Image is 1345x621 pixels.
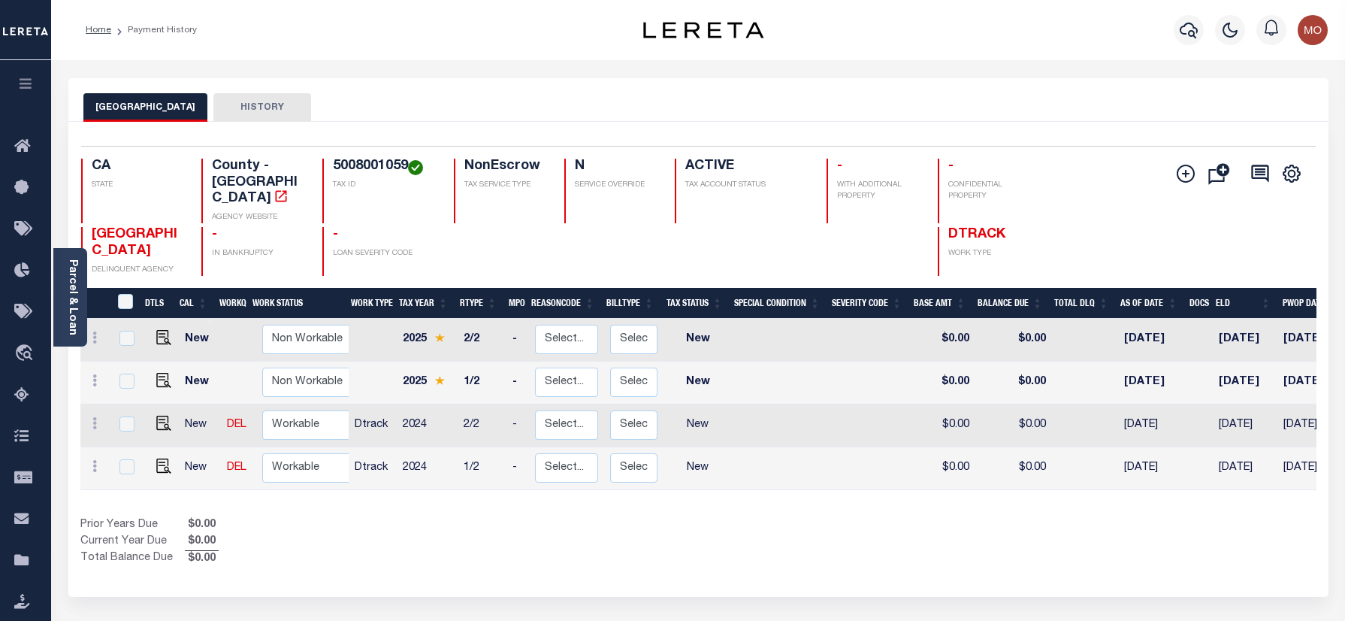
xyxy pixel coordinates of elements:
[826,288,908,319] th: Severity Code: activate to sort column ascending
[600,288,660,319] th: BillType: activate to sort column ascending
[179,319,221,362] td: New
[506,362,529,404] td: -
[575,159,657,175] h4: N
[174,288,213,319] th: CAL: activate to sort column ascending
[506,447,529,490] td: -
[393,288,454,319] th: Tax Year: activate to sort column ascending
[663,319,732,362] td: New
[1298,15,1328,45] img: svg+xml;base64,PHN2ZyB4bWxucz0iaHR0cDovL3d3dy53My5vcmcvMjAwMC9zdmciIHBvaW50ZXItZXZlbnRzPSJub25lIi...
[86,26,111,35] a: Home
[227,420,246,430] a: DEL
[67,259,77,335] a: Parcel & Loan
[179,447,221,490] td: New
[109,288,140,319] th: &nbsp;
[185,551,219,568] span: $0.00
[1118,447,1187,490] td: [DATE]
[837,180,919,202] p: WITH ADDITIONAL PROPERTY
[1048,288,1114,319] th: Total DLQ: activate to sort column ascending
[685,159,809,175] h4: ACTIVE
[575,180,657,191] p: SERVICE OVERRIDE
[349,447,397,490] td: Dtrack
[454,288,503,319] th: RType: activate to sort column ascending
[139,288,174,319] th: DTLS
[948,159,954,173] span: -
[333,180,436,191] p: TAX ID
[333,159,436,175] h4: 5008001059
[663,362,732,404] td: New
[1213,447,1277,490] td: [DATE]
[80,517,185,534] td: Prior Years Due
[397,404,458,447] td: 2024
[212,228,217,241] span: -
[434,333,445,343] img: Star.svg
[911,404,975,447] td: $0.00
[179,362,221,404] td: New
[212,248,304,259] p: IN BANKRUPTCY
[333,248,436,259] p: LOAN SEVERITY CODE
[1183,288,1210,319] th: Docs
[975,447,1052,490] td: $0.00
[397,447,458,490] td: 2024
[111,23,197,37] li: Payment History
[503,288,525,319] th: MPO
[185,517,219,534] span: $0.00
[464,180,546,191] p: TAX SERVICE TYPE
[80,550,185,567] td: Total Balance Due
[458,447,506,490] td: 1/2
[911,362,975,404] td: $0.00
[1118,404,1187,447] td: [DATE]
[212,159,304,208] h4: County - [GEOGRAPHIC_DATA]
[80,288,109,319] th: &nbsp;&nbsp;&nbsp;&nbsp;&nbsp;&nbsp;&nbsp;&nbsp;&nbsp;&nbsp;
[345,288,393,319] th: Work Type
[506,319,529,362] td: -
[643,22,763,38] img: logo-dark.svg
[1114,288,1183,319] th: As of Date: activate to sort column ascending
[837,159,842,173] span: -
[1118,362,1187,404] td: [DATE]
[728,288,826,319] th: Special Condition: activate to sort column ascending
[1213,362,1277,404] td: [DATE]
[212,212,304,223] p: AGENCY WEBSITE
[458,404,506,447] td: 2/2
[972,288,1048,319] th: Balance Due: activate to sort column ascending
[911,319,975,362] td: $0.00
[948,180,1041,202] p: CONFIDENTIAL PROPERTY
[1118,319,1187,362] td: [DATE]
[506,404,529,447] td: -
[975,319,1052,362] td: $0.00
[464,159,546,175] h4: NonEscrow
[213,93,311,122] button: HISTORY
[948,248,1041,259] p: WORK TYPE
[92,265,184,276] p: DELINQUENT AGENCY
[975,362,1052,404] td: $0.00
[333,228,338,241] span: -
[92,180,184,191] p: STATE
[663,404,732,447] td: New
[911,447,975,490] td: $0.00
[685,180,809,191] p: TAX ACCOUNT STATUS
[14,344,38,364] i: travel_explore
[80,534,185,550] td: Current Year Due
[975,404,1052,447] td: $0.00
[434,376,445,386] img: Star.svg
[227,462,246,473] a: DEL
[185,534,219,550] span: $0.00
[660,288,728,319] th: Tax Status: activate to sort column ascending
[1213,319,1277,362] td: [DATE]
[458,362,506,404] td: 1/2
[663,447,732,490] td: New
[92,159,184,175] h4: CA
[179,404,221,447] td: New
[213,288,246,319] th: WorkQ
[948,228,1005,241] span: DTRACK
[349,404,397,447] td: Dtrack
[83,93,207,122] button: [GEOGRAPHIC_DATA]
[397,362,458,404] td: 2025
[397,319,458,362] td: 2025
[458,319,506,362] td: 2/2
[908,288,972,319] th: Base Amt: activate to sort column ascending
[1210,288,1277,319] th: ELD: activate to sort column ascending
[246,288,349,319] th: Work Status
[525,288,600,319] th: ReasonCode: activate to sort column ascending
[1213,404,1277,447] td: [DATE]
